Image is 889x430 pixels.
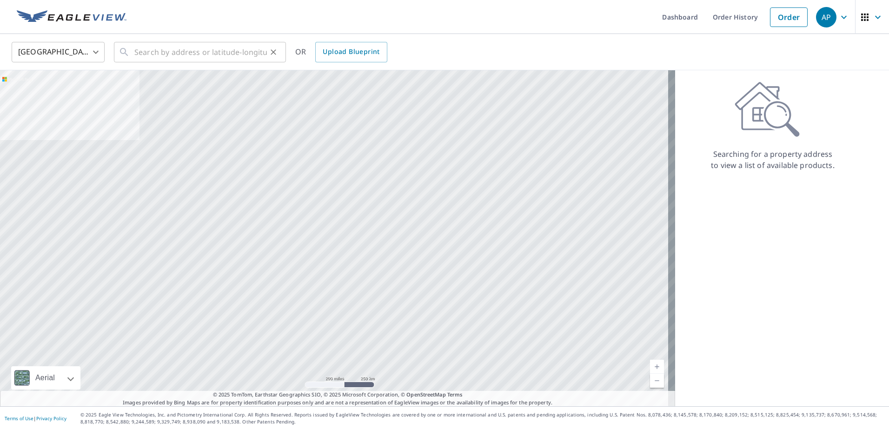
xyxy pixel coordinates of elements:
div: OR [295,42,387,62]
a: Order [770,7,808,27]
div: AP [816,7,836,27]
p: Searching for a property address to view a list of available products. [710,148,835,171]
span: Upload Blueprint [323,46,379,58]
span: © 2025 TomTom, Earthstar Geographics SIO, © 2025 Microsoft Corporation, © [213,391,463,399]
button: Clear [267,46,280,59]
a: Terms of Use [5,415,33,422]
a: Current Level 5, Zoom In [650,360,664,374]
p: © 2025 Eagle View Technologies, Inc. and Pictometry International Corp. All Rights Reserved. Repo... [80,411,884,425]
p: | [5,416,66,421]
a: Upload Blueprint [315,42,387,62]
div: Aerial [33,366,58,390]
a: Current Level 5, Zoom Out [650,374,664,388]
a: Privacy Policy [36,415,66,422]
img: EV Logo [17,10,126,24]
a: Terms [447,391,463,398]
div: Aerial [11,366,80,390]
a: OpenStreetMap [406,391,445,398]
input: Search by address or latitude-longitude [134,39,267,65]
div: [GEOGRAPHIC_DATA] [12,39,105,65]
